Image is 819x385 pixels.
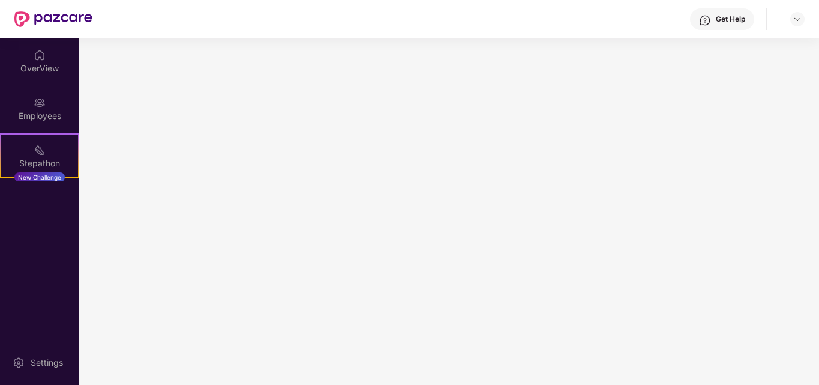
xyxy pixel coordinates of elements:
[34,144,46,156] img: svg+xml;base64,PHN2ZyB4bWxucz0iaHR0cDovL3d3dy53My5vcmcvMjAwMC9zdmciIHdpZHRoPSIyMSIgaGVpZ2h0PSIyMC...
[1,157,78,169] div: Stepathon
[716,14,745,24] div: Get Help
[14,11,92,27] img: New Pazcare Logo
[27,357,67,369] div: Settings
[13,357,25,369] img: svg+xml;base64,PHN2ZyBpZD0iU2V0dGluZy0yMHgyMCIgeG1sbnM9Imh0dHA6Ly93d3cudzMub3JnLzIwMDAvc3ZnIiB3aW...
[699,14,711,26] img: svg+xml;base64,PHN2ZyBpZD0iSGVscC0zMngzMiIgeG1sbnM9Imh0dHA6Ly93d3cudzMub3JnLzIwMDAvc3ZnIiB3aWR0aD...
[14,172,65,182] div: New Challenge
[34,97,46,109] img: svg+xml;base64,PHN2ZyBpZD0iRW1wbG95ZWVzIiB4bWxucz0iaHR0cDovL3d3dy53My5vcmcvMjAwMC9zdmciIHdpZHRoPS...
[34,49,46,61] img: svg+xml;base64,PHN2ZyBpZD0iSG9tZSIgeG1sbnM9Imh0dHA6Ly93d3cudzMub3JnLzIwMDAvc3ZnIiB3aWR0aD0iMjAiIG...
[793,14,802,24] img: svg+xml;base64,PHN2ZyBpZD0iRHJvcGRvd24tMzJ4MzIiIHhtbG5zPSJodHRwOi8vd3d3LnczLm9yZy8yMDAwL3N2ZyIgd2...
